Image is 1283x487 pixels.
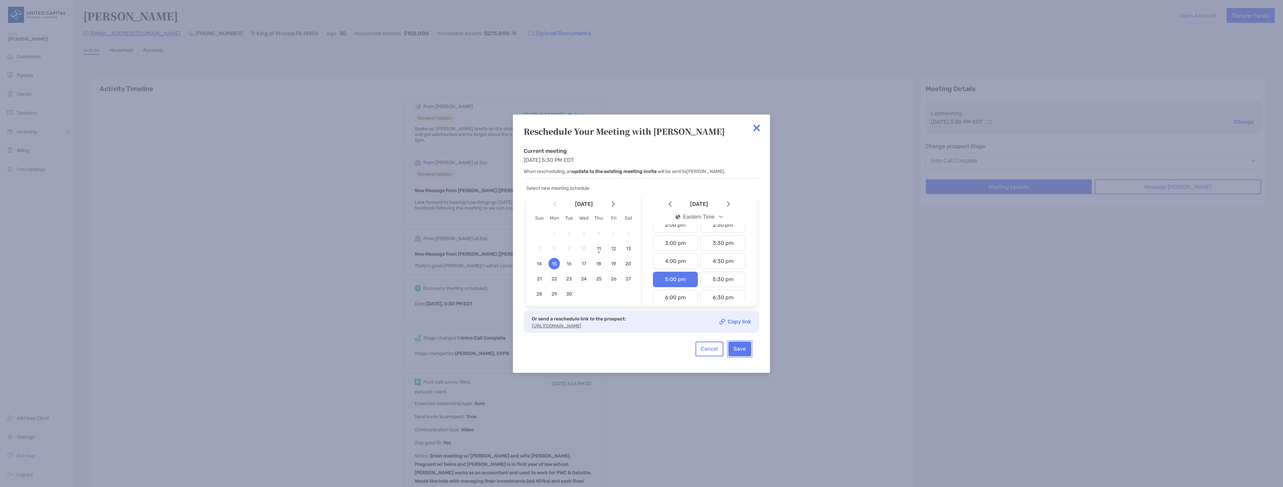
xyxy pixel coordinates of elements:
[563,276,575,282] span: 23
[578,261,589,267] span: 17
[608,276,619,282] span: 26
[578,231,589,236] span: 3
[562,215,576,221] div: Tue
[549,291,560,297] span: 29
[673,201,725,207] span: [DATE]
[653,235,698,251] div: 3:00 pm
[549,261,560,267] span: 15
[593,276,605,282] span: 25
[696,342,723,356] button: Cancel
[578,276,589,282] span: 24
[606,215,621,221] div: Fri
[676,214,680,219] img: icon
[563,231,575,236] span: 2
[524,167,759,176] p: When rescheduling, an will be sent to [PERSON_NAME] .
[727,201,730,207] img: Arrow icon
[534,291,545,297] span: 28
[593,246,605,252] span: 11
[524,148,759,154] h4: Current meeting
[701,290,746,305] div: 6:30 pm
[608,246,619,252] span: 12
[578,246,589,252] span: 10
[750,121,763,135] img: close modal icon
[553,201,557,207] img: Arrow icon
[608,231,619,236] span: 5
[623,246,634,252] span: 13
[534,261,545,267] span: 14
[563,261,575,267] span: 16
[719,319,751,324] a: Copy link
[549,231,560,236] span: 1
[676,214,715,220] div: Eastern Time
[591,215,606,221] div: Thu
[701,272,746,287] div: 5:30 pm
[572,169,657,174] b: update to the existing meeting invite
[576,215,591,221] div: Wed
[670,209,729,225] button: iconEastern Time
[549,246,560,252] span: 8
[549,276,560,282] span: 22
[623,231,634,236] span: 6
[593,231,605,236] span: 4
[608,261,619,267] span: 19
[563,291,575,297] span: 30
[558,201,610,207] span: [DATE]
[653,272,698,287] div: 5:00 pm
[532,315,626,323] p: Or send a reschedule link to the prospect:
[612,201,615,207] img: Arrow icon
[623,276,634,282] span: 27
[719,319,725,324] img: Copy link icon
[653,290,698,305] div: 6:00 pm
[701,235,746,251] div: 3:30 pm
[668,201,672,207] img: Arrow icon
[623,261,634,267] span: 20
[526,185,589,191] span: Select new meeting schedule
[621,215,636,221] div: Sat
[547,215,562,221] div: Mon
[728,342,751,356] button: Save
[524,125,759,137] div: Reschedule Your Meeting with [PERSON_NAME]
[563,246,575,252] span: 9
[653,217,698,233] div: 2:00 pm
[653,254,698,269] div: 4:00 pm
[534,246,545,252] span: 7
[534,276,545,282] span: 21
[524,148,759,179] div: [DATE] 5:30 PM EDT
[593,261,605,267] span: 18
[719,216,723,218] img: Open dropdown arrow
[701,254,746,269] div: 4:30 pm
[532,215,547,221] div: Sun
